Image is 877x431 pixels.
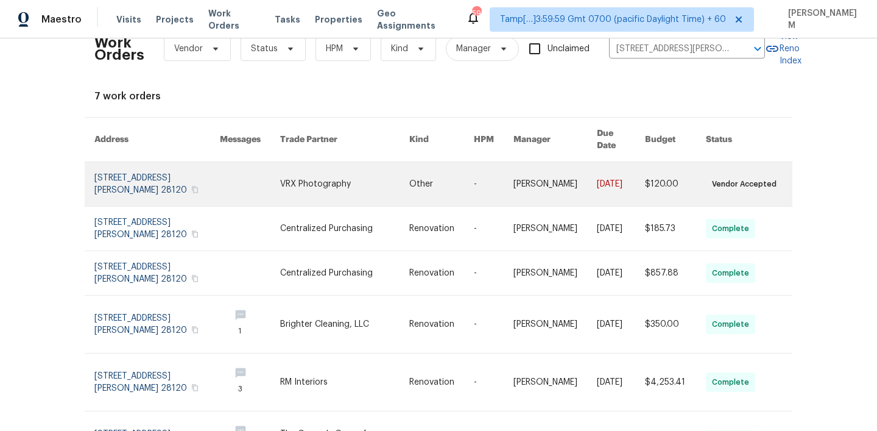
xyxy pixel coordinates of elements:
th: Kind [400,118,464,162]
span: Status [251,43,278,55]
span: Unclaimed [548,43,590,55]
span: Visits [116,13,141,26]
th: Due Date [587,118,635,162]
span: Tasks [275,15,300,24]
td: Brighter Cleaning, LLC [270,296,400,354]
span: Maestro [41,13,82,26]
th: Budget [635,118,696,162]
span: HPM [326,43,343,55]
td: RM Interiors [270,354,400,411]
span: Tamp[…]3:59:59 Gmt 0700 (pacific Daylight Time) + 60 [500,13,726,26]
td: Other [400,162,464,207]
div: 594 [472,7,481,20]
td: [PERSON_NAME] [504,207,587,251]
button: Open [749,40,766,57]
button: Copy Address [189,324,200,335]
button: Copy Address [189,229,200,240]
th: Messages [210,118,270,162]
span: Manager [456,43,491,55]
td: - [464,354,504,411]
td: Centralized Purchasing [270,207,400,251]
span: Projects [156,13,194,26]
td: Renovation [400,296,464,354]
td: [PERSON_NAME] [504,162,587,207]
th: Trade Partner [270,118,400,162]
button: Copy Address [189,382,200,393]
span: Properties [315,13,362,26]
div: 7 work orders [94,90,783,102]
a: View Reno Index [765,30,801,67]
button: Copy Address [189,273,200,284]
td: Renovation [400,251,464,296]
span: Vendor [174,43,203,55]
span: Geo Assignments [377,7,451,32]
td: - [464,251,504,296]
td: [PERSON_NAME] [504,251,587,296]
th: Status [696,118,792,162]
th: HPM [464,118,504,162]
th: Manager [504,118,587,162]
input: Enter in an address [609,40,731,59]
span: Work Orders [208,7,260,32]
td: VRX Photography [270,162,400,207]
td: Renovation [400,354,464,411]
td: - [464,296,504,354]
td: - [464,162,504,207]
td: Centralized Purchasing [270,251,400,296]
td: Renovation [400,207,464,251]
td: [PERSON_NAME] [504,354,587,411]
td: [PERSON_NAME] [504,296,587,354]
td: - [464,207,504,251]
span: Kind [391,43,408,55]
span: [PERSON_NAME] M [783,7,859,32]
th: Address [85,118,210,162]
button: Copy Address [189,184,200,195]
h2: Work Orders [94,37,144,61]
